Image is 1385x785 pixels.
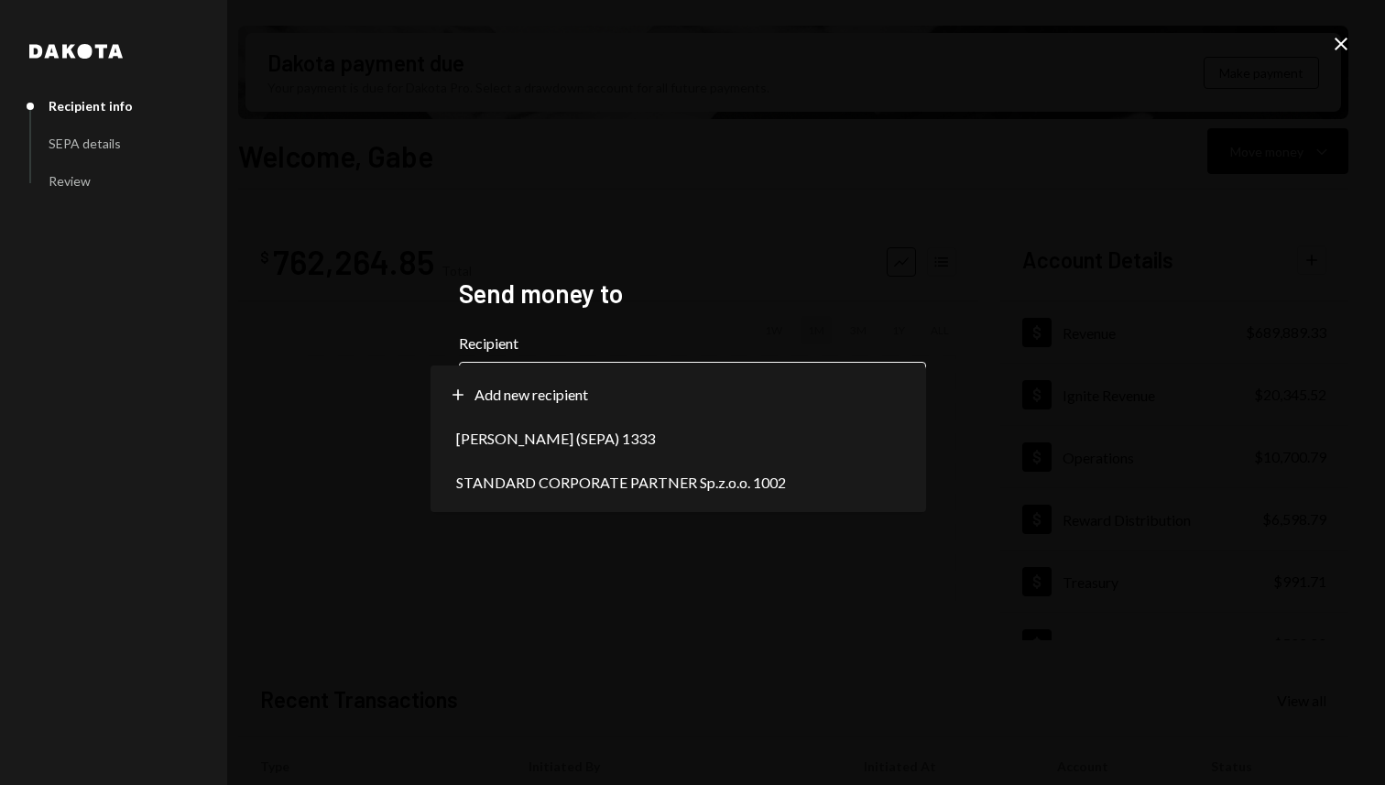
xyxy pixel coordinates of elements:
label: Recipient [459,333,926,354]
div: Recipient info [49,98,133,114]
button: Recipient [459,362,926,413]
span: STANDARD CORPORATE PARTNER Sp.z.o.o. 1002 [456,472,786,494]
span: Add new recipient [474,384,588,406]
div: SEPA details [49,136,121,151]
div: Review [49,173,91,189]
span: [PERSON_NAME] (SEPA) 1333 [456,428,655,450]
h2: Send money to [459,276,926,311]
